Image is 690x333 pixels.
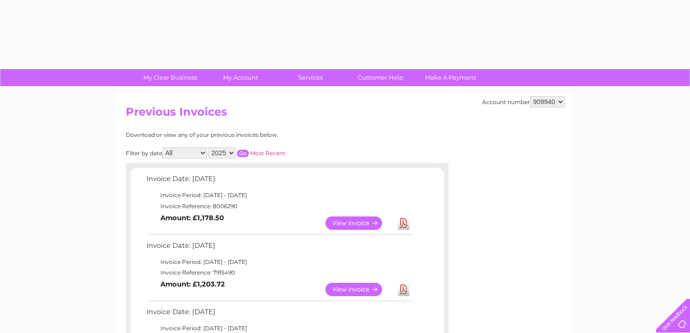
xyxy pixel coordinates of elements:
td: Invoice Date: [DATE] [144,240,414,257]
td: Invoice Period: [DATE] - [DATE] [144,257,414,268]
b: Amount: £1,203.72 [160,280,225,288]
b: Amount: £1,178.50 [160,214,224,222]
a: Make A Payment [413,69,489,86]
td: Invoice Reference: 8006290 [144,201,414,212]
a: Download [398,283,409,296]
td: Invoice Period: [DATE] - [DATE] [144,190,414,201]
a: Customer Help [342,69,419,86]
a: Most Recent [250,150,285,157]
a: My Clear Business [132,69,208,86]
td: Invoice Date: [DATE] [144,173,414,190]
a: View [325,283,393,296]
a: Services [272,69,348,86]
td: Invoice Reference: 7915490 [144,267,414,278]
h2: Previous Invoices [126,105,565,123]
td: Invoice Date: [DATE] [144,306,414,323]
a: View [325,216,393,230]
a: My Account [202,69,278,86]
a: Download [398,216,409,230]
div: Download or view any of your previous invoices below. [126,132,368,138]
div: Account number [482,96,565,107]
div: Filter by date [126,147,368,158]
